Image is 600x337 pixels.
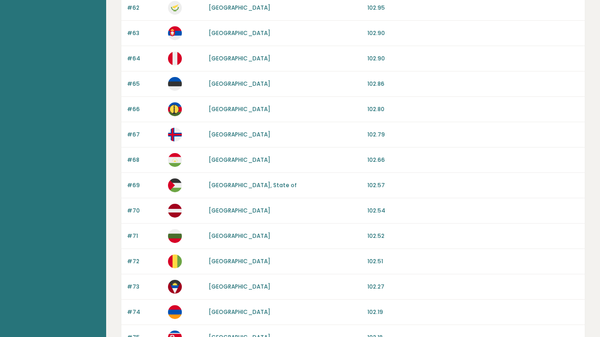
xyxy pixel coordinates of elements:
[367,283,579,291] p: 102.27
[168,128,182,142] img: fo.svg
[168,254,182,268] img: gn.svg
[367,308,579,316] p: 102.19
[209,29,270,37] a: [GEOGRAPHIC_DATA]
[209,232,270,240] a: [GEOGRAPHIC_DATA]
[127,232,162,240] p: #71
[168,280,182,294] img: ag.svg
[127,54,162,63] p: #64
[168,102,182,116] img: nc.svg
[127,29,162,37] p: #63
[209,283,270,290] a: [GEOGRAPHIC_DATA]
[127,207,162,215] p: #70
[168,178,182,192] img: ps.svg
[209,308,270,316] a: [GEOGRAPHIC_DATA]
[209,54,270,62] a: [GEOGRAPHIC_DATA]
[127,283,162,291] p: #73
[367,54,579,63] p: 102.90
[127,80,162,88] p: #65
[168,153,182,167] img: tj.svg
[127,156,162,164] p: #68
[367,232,579,240] p: 102.52
[209,181,297,189] a: [GEOGRAPHIC_DATA], State of
[209,105,270,113] a: [GEOGRAPHIC_DATA]
[127,4,162,12] p: #62
[127,257,162,266] p: #72
[367,207,579,215] p: 102.54
[209,257,270,265] a: [GEOGRAPHIC_DATA]
[367,4,579,12] p: 102.95
[367,130,579,139] p: 102.79
[367,80,579,88] p: 102.86
[168,229,182,243] img: bg.svg
[209,207,270,214] a: [GEOGRAPHIC_DATA]
[209,130,270,138] a: [GEOGRAPHIC_DATA]
[168,52,182,65] img: pe.svg
[127,181,162,189] p: #69
[168,26,182,40] img: rs.svg
[367,257,579,266] p: 102.51
[209,80,270,88] a: [GEOGRAPHIC_DATA]
[127,105,162,113] p: #66
[367,29,579,37] p: 102.90
[367,156,579,164] p: 102.66
[168,204,182,218] img: lv.svg
[209,156,270,164] a: [GEOGRAPHIC_DATA]
[209,4,270,12] a: [GEOGRAPHIC_DATA]
[367,181,579,189] p: 102.57
[127,130,162,139] p: #67
[367,105,579,113] p: 102.80
[168,77,182,91] img: ee.svg
[168,1,182,15] img: cy.svg
[168,305,182,319] img: am.svg
[127,308,162,316] p: #74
